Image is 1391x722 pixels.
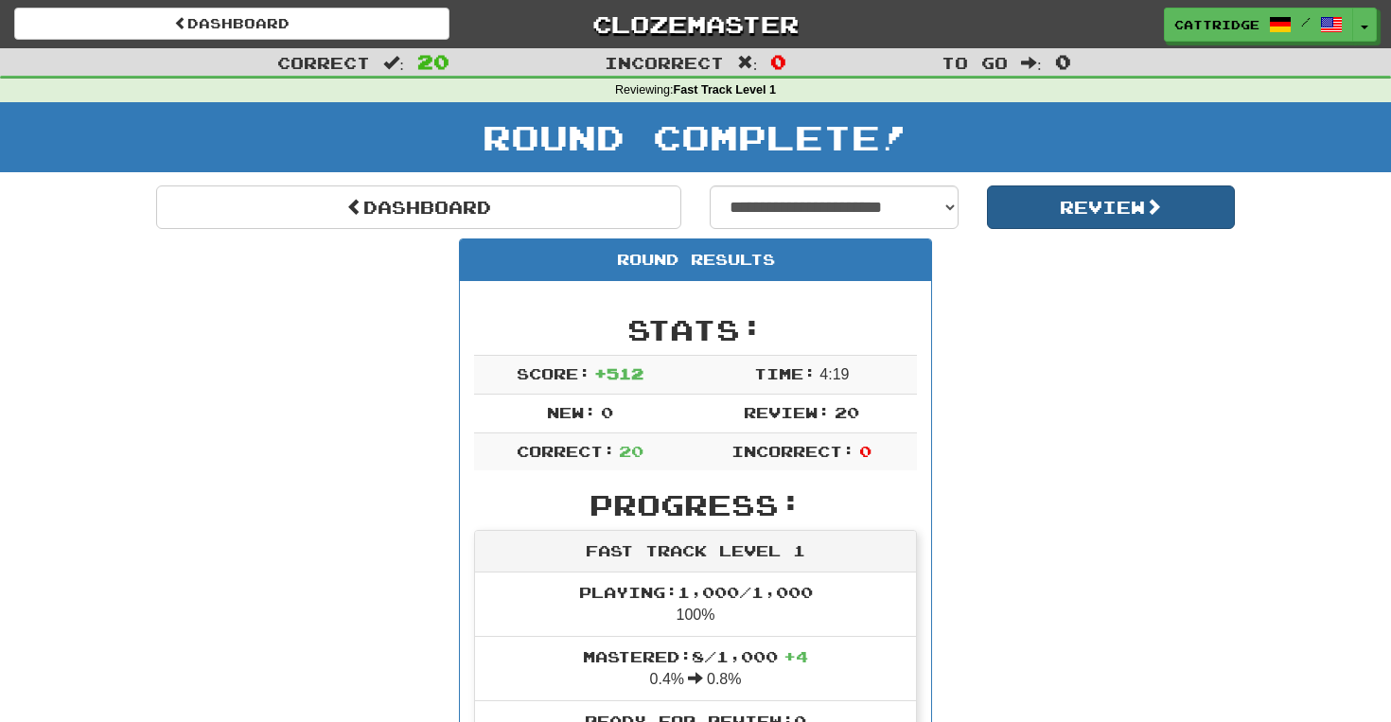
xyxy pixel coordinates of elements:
[579,583,813,601] span: Playing: 1,000 / 1,000
[1301,15,1311,28] span: /
[859,442,872,460] span: 0
[547,403,596,421] span: New:
[605,53,724,72] span: Incorrect
[7,118,1384,156] h1: Round Complete!
[417,50,449,73] span: 20
[835,403,859,421] span: 20
[784,647,808,665] span: + 4
[478,8,913,41] a: Clozemaster
[517,364,590,382] span: Score:
[460,239,931,281] div: Round Results
[1021,55,1042,71] span: :
[475,531,916,572] div: Fast Track Level 1
[619,442,643,460] span: 20
[674,83,777,97] strong: Fast Track Level 1
[517,442,615,460] span: Correct:
[754,364,816,382] span: Time:
[744,403,830,421] span: Review:
[383,55,404,71] span: :
[475,572,916,637] li: 100%
[987,185,1236,229] button: Review
[1055,50,1071,73] span: 0
[770,50,786,73] span: 0
[942,53,1008,72] span: To go
[1174,16,1259,33] span: cattridge
[819,366,849,382] span: 4 : 19
[583,647,808,665] span: Mastered: 8 / 1,000
[475,636,916,701] li: 0.4% 0.8%
[277,53,370,72] span: Correct
[731,442,854,460] span: Incorrect:
[737,55,758,71] span: :
[594,364,643,382] span: + 512
[474,489,917,520] h2: Progress:
[156,185,681,229] a: Dashboard
[474,314,917,345] h2: Stats:
[14,8,449,40] a: Dashboard
[1164,8,1353,42] a: cattridge /
[601,403,613,421] span: 0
